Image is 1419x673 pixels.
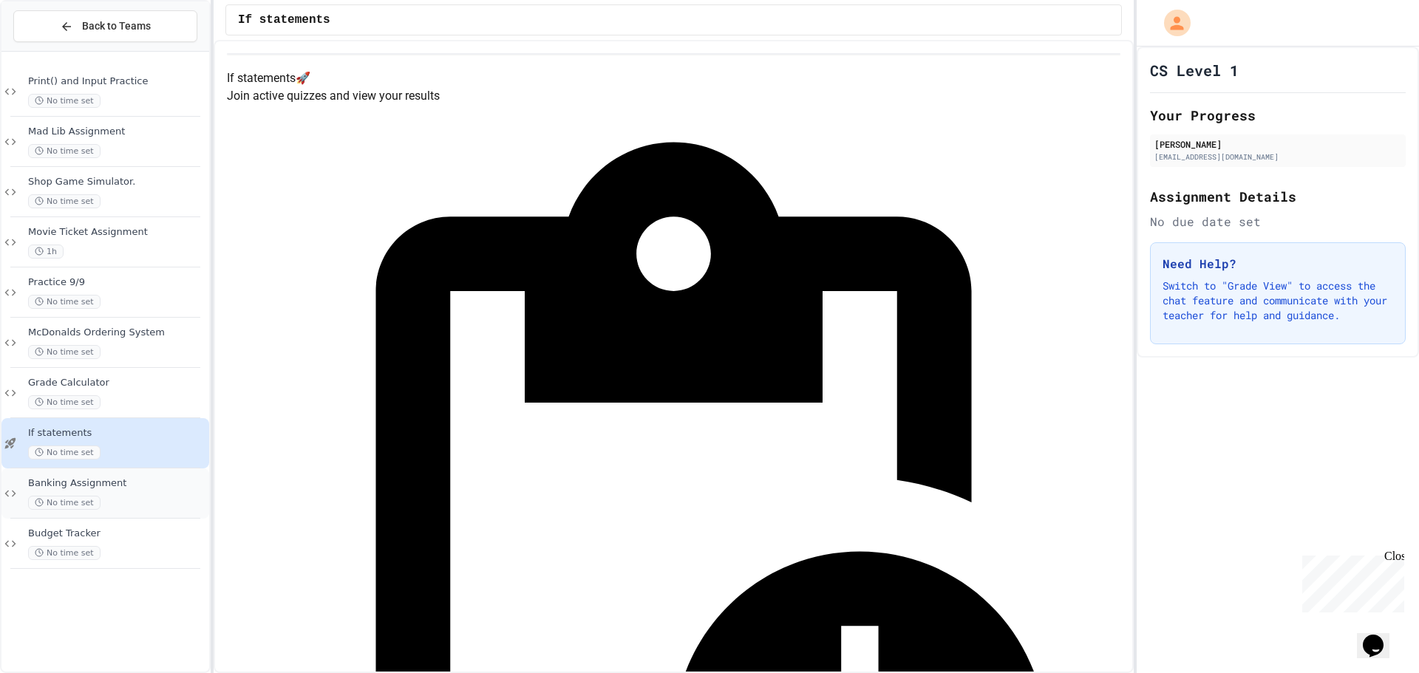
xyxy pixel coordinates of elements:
span: No time set [28,144,101,158]
h4: If statements 🚀 [227,69,1120,87]
div: No due date set [1150,213,1406,230]
span: Movie Ticket Assignment [28,226,206,239]
span: Grade Calculator [28,377,206,389]
span: Print() and Input Practice [28,75,206,88]
h2: Assignment Details [1150,186,1406,207]
span: No time set [28,395,101,409]
span: If statements [28,427,206,440]
span: 1h [28,245,64,259]
span: No time set [28,546,101,560]
span: No time set [28,496,101,510]
span: Back to Teams [82,18,151,34]
span: Budget Tracker [28,527,206,540]
span: Shop Game Simulator. [28,176,206,188]
div: [PERSON_NAME] [1154,137,1401,151]
span: Practice 9/9 [28,276,206,289]
iframe: chat widget [1357,614,1404,658]
div: Chat with us now!Close [6,6,102,94]
div: My Account [1149,6,1194,40]
h3: Need Help? [1163,255,1393,273]
button: Back to Teams [13,10,197,42]
span: Mad Lib Assignment [28,126,206,138]
p: Join active quizzes and view your results [227,87,1120,105]
span: McDonalds Ordering System [28,327,206,339]
h1: CS Level 1 [1150,60,1239,81]
span: No time set [28,194,101,208]
span: No time set [28,445,101,460]
span: No time set [28,345,101,359]
p: Switch to "Grade View" to access the chat feature and communicate with your teacher for help and ... [1163,279,1393,323]
span: No time set [28,94,101,108]
iframe: chat widget [1296,550,1404,612]
span: Banking Assignment [28,477,206,490]
div: [EMAIL_ADDRESS][DOMAIN_NAME] [1154,151,1401,163]
h2: Your Progress [1150,105,1406,126]
span: No time set [28,295,101,309]
span: If statements [238,11,330,29]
